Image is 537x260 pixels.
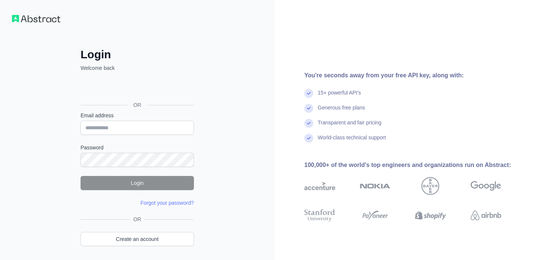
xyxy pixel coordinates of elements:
h2: Login [81,48,194,61]
img: Workflow [12,15,60,22]
span: OR [128,101,147,109]
span: OR [131,216,144,223]
div: 15+ powerful API's [318,89,361,104]
img: google [471,177,502,195]
img: check mark [304,104,313,113]
img: check mark [304,134,313,143]
button: Login [81,176,194,190]
label: Password [81,144,194,151]
img: airbnb [471,208,502,223]
div: Transparent and fair pricing [318,119,381,134]
img: accenture [304,177,335,195]
div: World-class technical support [318,134,386,149]
img: check mark [304,119,313,128]
img: check mark [304,89,313,98]
div: You're seconds away from your free API key, along with: [304,71,525,80]
div: Generous free plans [318,104,365,119]
label: Email address [81,112,194,119]
div: 100,000+ of the world's top engineers and organizations run on Abstract: [304,161,525,170]
iframe: Sign in with Google Button [77,80,196,96]
a: Create an account [81,232,194,246]
p: Welcome back [81,64,194,72]
img: shopify [415,208,446,223]
a: Forgot your password? [141,200,194,206]
img: stanford university [304,208,335,223]
img: nokia [360,177,391,195]
img: bayer [421,177,439,195]
img: payoneer [360,208,391,223]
